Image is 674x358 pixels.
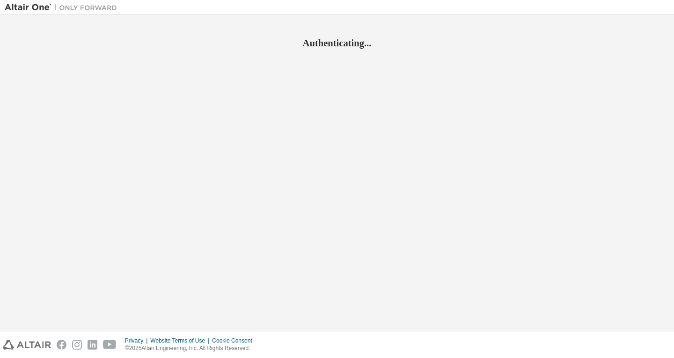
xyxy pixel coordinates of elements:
div: Website Terms of Use [150,337,212,344]
h2: Authenticating... [5,37,669,49]
img: instagram.svg [72,340,82,350]
div: Privacy [125,337,150,344]
img: facebook.svg [57,340,66,350]
img: linkedin.svg [88,340,97,350]
p: © 2025 Altair Engineering, Inc. All Rights Reserved. [125,344,258,352]
div: Cookie Consent [212,337,257,344]
img: Altair One [5,3,122,12]
img: youtube.svg [103,340,117,350]
img: altair_logo.svg [3,340,51,350]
